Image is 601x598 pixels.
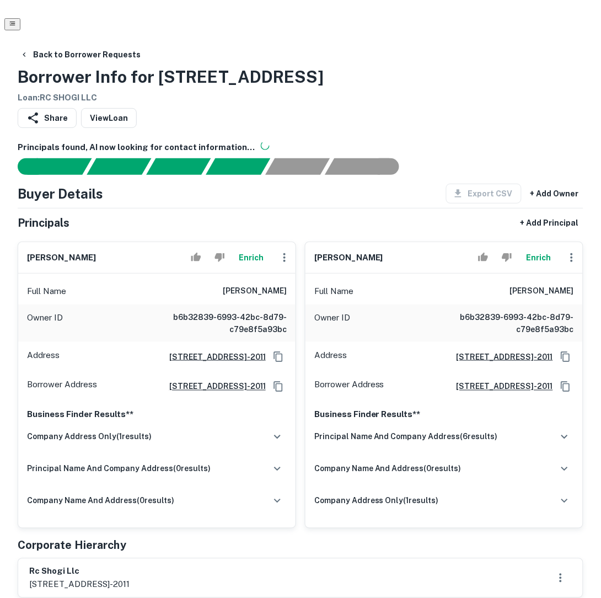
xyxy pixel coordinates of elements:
p: Owner ID [27,311,63,335]
h6: Principals found, AI now looking for contact information... [18,141,583,154]
button: + Add Owner [526,184,583,204]
h6: b6b32839-6993-42bc-8d79-c79e8f5a93bc [442,311,574,335]
h6: company address only ( 1 results) [314,495,439,507]
a: [STREET_ADDRESS]-2011 [160,381,266,393]
a: [STREET_ADDRESS]-2011 [448,381,553,393]
button: Copy Address [557,349,574,365]
h4: Buyer Details [18,184,103,204]
h6: company address only ( 1 results) [27,431,152,443]
div: Principals found, AI now looking for contact information... [206,158,270,175]
button: + Add Principal [516,213,583,233]
button: Copy Address [557,378,574,395]
div: Sending borrower request to AI... [4,158,87,175]
p: [STREET_ADDRESS]-2011 [29,578,130,591]
h5: Corporate Hierarchy [18,537,126,554]
p: Owner ID [314,311,350,335]
button: Copy Address [270,378,287,395]
div: AI fulfillment process complete. [325,158,412,175]
h6: company name and address ( 0 results) [314,463,462,475]
h3: Borrower Info for [STREET_ADDRESS] [18,65,324,89]
div: Your request is received and processing... [87,158,151,175]
button: Reject [497,247,517,269]
h6: company name and address ( 0 results) [27,495,174,507]
h6: [PERSON_NAME] [510,285,574,298]
div: Principals found, still searching for contact information. This may take time... [265,158,330,175]
h6: Loan : RC SHOGI LLC [18,92,324,104]
p: Address [27,349,60,365]
p: Full Name [27,285,66,298]
h6: rc shogi llc [29,565,130,578]
iframe: Chat Widget [546,510,601,563]
p: Address [314,349,347,365]
p: Business Finder Results** [314,408,574,421]
button: Reject [210,247,229,269]
h6: [PERSON_NAME] [27,252,96,264]
h6: principal name and company address ( 6 results) [314,431,498,443]
a: ViewLoan [81,108,137,128]
h6: [PERSON_NAME] [223,285,287,298]
p: Full Name [314,285,353,298]
h6: [PERSON_NAME] [314,252,383,264]
button: Enrich [521,247,556,269]
button: Share [18,108,77,128]
a: [STREET_ADDRESS]-2011 [448,351,553,363]
button: Back to Borrower Requests [15,45,145,65]
p: Borrower Address [27,378,97,395]
button: Accept [474,247,493,269]
h6: principal name and company address ( 0 results) [27,463,211,475]
button: Accept [186,247,206,269]
p: Business Finder Results** [27,408,287,421]
h6: b6b32839-6993-42bc-8d79-c79e8f5a93bc [154,311,287,335]
button: Enrich [234,247,269,269]
a: [STREET_ADDRESS]-2011 [160,351,266,363]
div: Documents found, AI parsing details... [146,158,211,175]
button: Copy Address [270,349,287,365]
h5: Principals [18,215,69,231]
p: Borrower Address [314,378,384,395]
